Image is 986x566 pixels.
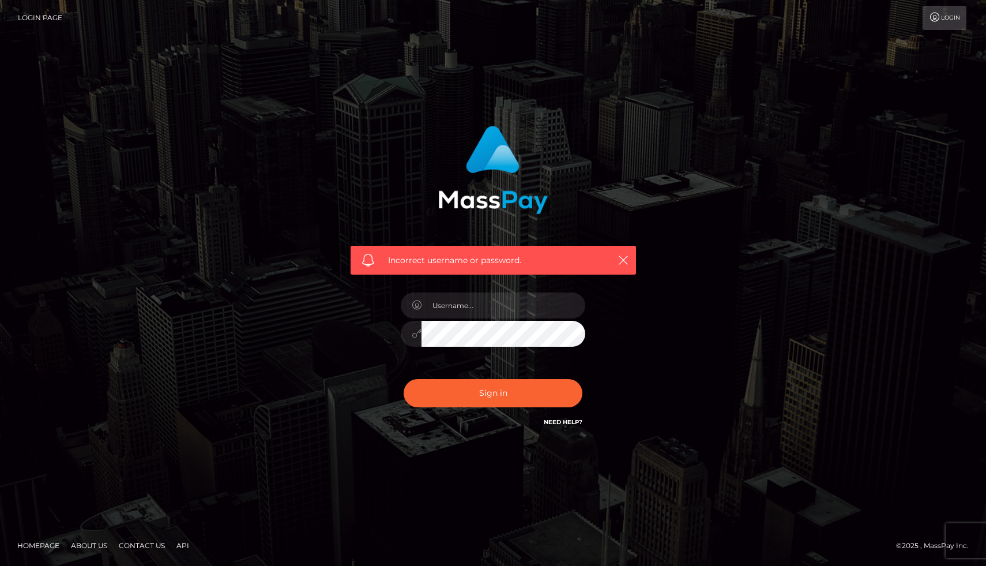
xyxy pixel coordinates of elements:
[422,293,585,318] input: Username...
[404,379,582,407] button: Sign in
[66,537,112,554] a: About Us
[18,6,62,30] a: Login Page
[896,539,977,552] div: © 2025 , MassPay Inc.
[114,537,170,554] a: Contact Us
[172,537,194,554] a: API
[544,418,582,426] a: Need Help?
[923,6,966,30] a: Login
[13,537,64,554] a: Homepage
[388,254,599,267] span: Incorrect username or password.
[438,126,548,214] img: MassPay Login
